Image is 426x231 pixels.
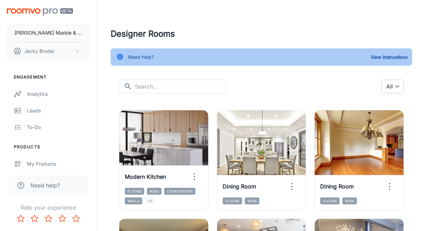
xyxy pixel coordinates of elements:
span: Need help? [30,181,60,190]
span: Walls [125,197,142,204]
div: My Products [27,160,90,168]
div: All [381,80,404,93]
div: Need help? [128,50,154,64]
p: Jacky Broder [24,47,55,55]
button: Rate 2 star [28,212,41,225]
button: Rate 5 star [69,212,83,225]
h6: Dining Room [223,182,256,191]
span: Countertops [164,188,195,195]
button: Jacky Broder [7,42,90,60]
div: Leads [27,107,90,114]
span: Rugs [147,188,161,195]
input: Search... [135,80,226,93]
button: Rate 3 star [41,212,55,225]
p: [PERSON_NAME] Marble & Stone [15,29,82,37]
div: To-do [27,123,90,131]
button: View Instructions [369,52,409,62]
h4: Designer Rooms [111,28,412,40]
span: +1 [145,197,154,204]
button: Rate 1 star [14,212,28,225]
span: Floors [125,188,144,195]
div: Analytics [27,90,90,98]
img: Roomvo PRO Beta [7,8,73,16]
h6: Modern Kitchen [125,173,166,181]
p: Rate your experience [6,203,91,212]
button: Rate 4 star [55,212,69,225]
span: Floors [223,197,242,204]
h6: Dining Room [320,182,354,191]
button: [PERSON_NAME] Marble & Stone [7,24,90,42]
span: Floors [320,197,340,204]
span: Rugs [342,197,357,204]
span: Rugs [245,197,259,204]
